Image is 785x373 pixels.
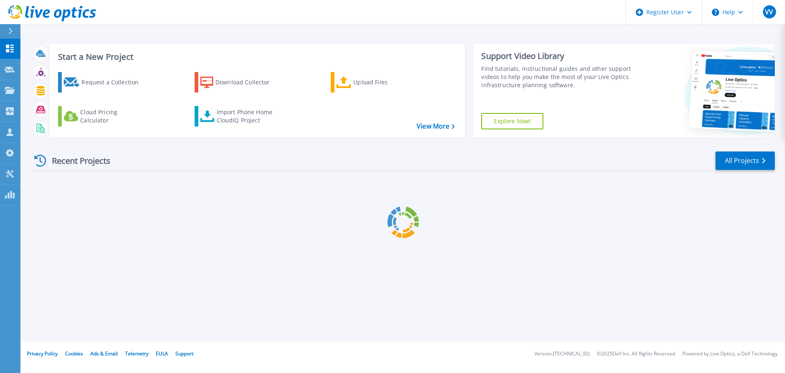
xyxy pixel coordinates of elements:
a: Upload Files [331,72,422,93]
a: Cloud Pricing Calculator [58,106,149,127]
a: Cookies [65,350,83,357]
a: Telemetry [125,350,148,357]
div: Import Phone Home CloudIQ Project [217,108,280,124]
h3: Start a New Project [58,52,455,61]
div: Cloud Pricing Calculator [80,108,146,124]
a: All Projects [715,151,775,170]
div: Support Video Library [481,51,635,61]
div: Download Collector [215,74,281,90]
a: Support [175,350,193,357]
a: Ads & Email [90,350,118,357]
div: Recent Projects [31,151,121,171]
a: Explore Now! [481,113,543,129]
a: Request a Collection [58,72,149,93]
a: Privacy Policy [27,350,58,357]
div: Find tutorials, instructional guides and other support videos to help you make the most of your L... [481,65,635,89]
li: Version: [TECHNICAL_ID] [534,351,590,357]
a: View More [417,122,455,130]
a: Download Collector [195,72,286,93]
li: © 2025 Dell Inc. All Rights Reserved [597,351,675,357]
a: EULA [156,350,168,357]
div: Request a Collection [81,74,147,90]
span: VV [765,9,773,15]
div: Upload Files [353,74,419,90]
li: Powered by Live Optics, a Dell Technology [682,351,778,357]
